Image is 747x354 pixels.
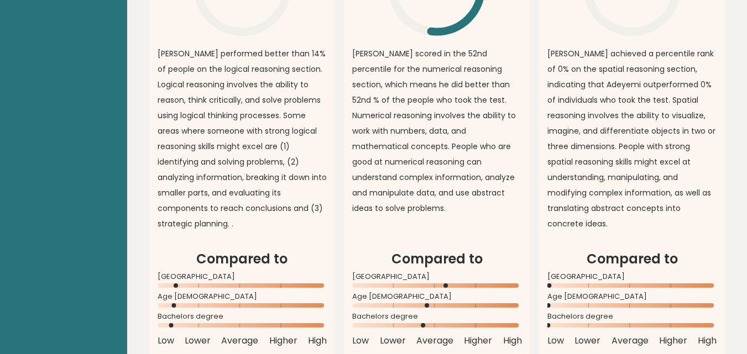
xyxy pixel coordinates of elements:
[547,314,717,319] span: Bachelors degree
[352,314,522,319] span: Bachelors degree
[416,334,453,347] span: Average
[221,334,258,347] span: Average
[547,294,717,299] span: Age [DEMOGRAPHIC_DATA]
[547,249,717,269] h2: Compared to
[158,274,327,279] span: [GEOGRAPHIC_DATA]
[158,249,327,269] h2: Compared to
[269,334,297,347] span: Higher
[185,334,211,347] span: Lower
[547,334,564,347] span: Low
[158,46,327,231] p: [PERSON_NAME] performed better than 14% of people on the logical reasoning section. Logical reaso...
[352,294,522,299] span: Age [DEMOGRAPHIC_DATA]
[352,46,522,216] p: [PERSON_NAME] scored in the 52nd percentile for the numerical reasoning section, which means he d...
[574,334,600,347] span: Lower
[352,274,522,279] span: [GEOGRAPHIC_DATA]
[352,334,369,347] span: Low
[380,334,406,347] span: Lower
[503,334,522,347] span: High
[158,334,174,347] span: Low
[308,334,327,347] span: High
[158,314,327,319] span: Bachelors degree
[547,46,717,231] p: [PERSON_NAME] achieved a percentile rank of 0% on the spatial reasoning section, indicating that ...
[352,249,522,269] h2: Compared to
[612,334,649,347] span: Average
[698,334,717,347] span: High
[659,334,687,347] span: Higher
[464,334,492,347] span: Higher
[158,294,327,299] span: Age [DEMOGRAPHIC_DATA]
[547,274,717,279] span: [GEOGRAPHIC_DATA]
